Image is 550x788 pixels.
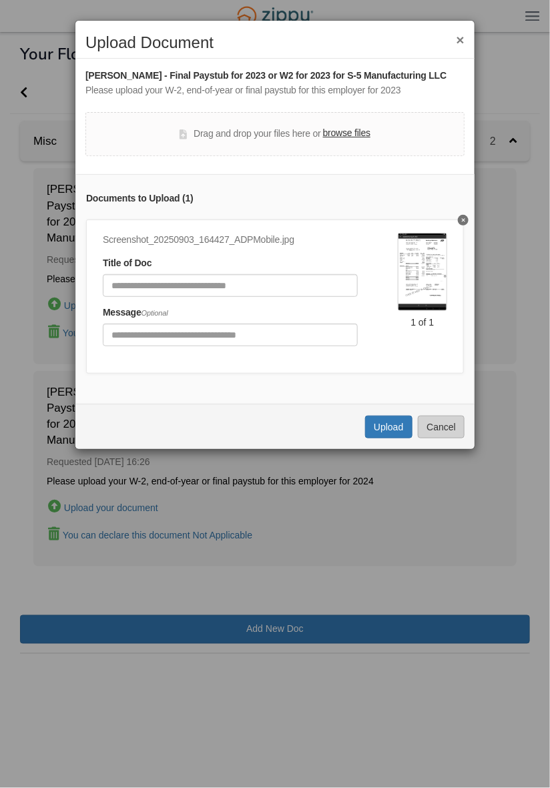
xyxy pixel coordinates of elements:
div: Screenshot_20250903_164427_ADPMobile.jpg [103,233,358,248]
input: Include any comments on this document [103,324,358,346]
div: [PERSON_NAME] - Final Paystub for 2023 or W2 for 2023 for S-5 Manufacturing LLC [85,69,465,83]
div: 1 of 1 [398,316,447,329]
h2: Upload Document [85,34,465,51]
div: Please upload your W-2, end-of-year or final paystub for this employer for 2023 [85,83,465,98]
div: Documents to Upload ( 1 ) [86,191,464,206]
img: Screenshot_20250903_164427_ADPMobile.jpg [398,233,447,311]
button: Delete undefined [458,215,469,226]
input: Document Title [103,274,358,297]
label: Title of Doc [103,256,152,271]
button: Cancel [418,416,465,438]
div: Drag and drop your files here or [180,126,370,142]
span: Optional [142,309,168,317]
button: Upload [365,416,412,438]
button: × [457,33,465,47]
label: browse files [323,126,370,141]
label: Message [103,306,168,320]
